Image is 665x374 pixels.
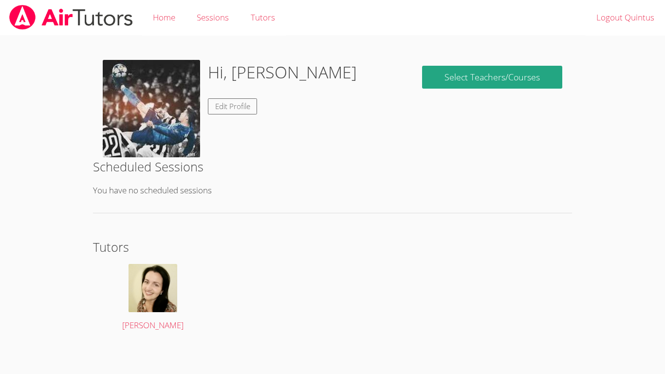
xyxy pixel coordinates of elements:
[103,264,203,333] a: [PERSON_NAME]
[129,264,177,312] img: Screenshot%202022-07-16%2010.55.09%20PM.png
[122,319,184,331] span: [PERSON_NAME]
[208,60,357,85] h1: Hi, [PERSON_NAME]
[422,66,562,89] a: Select Teachers/Courses
[103,60,200,157] img: images%20(6).jpeg
[8,5,134,30] img: airtutors_banner-c4298cdbf04f3fff15de1276eac7730deb9818008684d7c2e4769d2f7ddbe033.png
[93,157,572,176] h2: Scheduled Sessions
[93,184,572,198] p: You have no scheduled sessions
[93,238,572,256] h2: Tutors
[208,98,258,114] a: Edit Profile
